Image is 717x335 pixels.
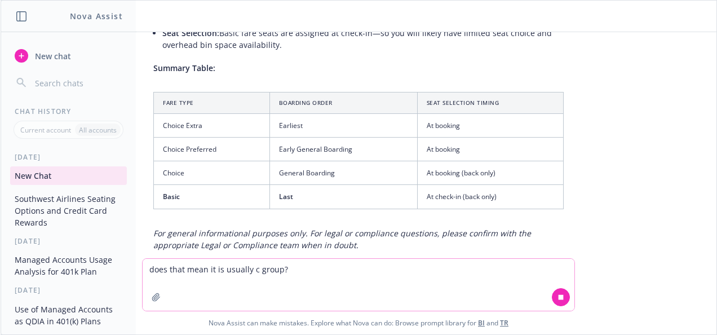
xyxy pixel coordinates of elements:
td: Choice Extra [154,114,270,138]
td: At booking [417,138,563,161]
div: [DATE] [1,236,136,246]
em: For general informational purposes only. For legal or compliance questions, please confirm with t... [153,228,531,250]
input: Search chats [33,75,122,91]
td: Choice [154,161,270,185]
th: Seat Selection Timing [417,92,563,113]
span: Seat Selection: [162,28,219,38]
button: New Chat [10,166,127,185]
div: [DATE] [1,285,136,295]
span: Basic [163,192,180,201]
a: BI [478,318,485,328]
td: Choice Preferred [154,138,270,161]
a: TR [500,318,508,328]
span: Last [279,192,293,201]
div: Chat History [1,107,136,116]
li: Basic fare seats are assigned at check-in—so you will likely have limited seat choice and overhea... [162,25,564,53]
h1: Nova Assist [70,10,123,22]
span: New chat [33,50,71,62]
td: Early General Boarding [269,138,417,161]
button: Managed Accounts Usage Analysis for 401k Plan [10,250,127,281]
th: Fare Type [154,92,270,113]
td: At booking (back only) [417,161,563,185]
button: New chat [10,46,127,66]
td: At booking [417,114,563,138]
td: General Boarding [269,161,417,185]
button: Use of Managed Accounts as QDIA in 401(k) Plans [10,300,127,330]
p: All accounts [79,125,117,135]
div: [DATE] [1,152,136,162]
span: Summary Table: [153,63,215,73]
th: Boarding Order [269,92,417,113]
button: Southwest Airlines Seating Options and Credit Card Rewards [10,189,127,232]
td: Earliest [269,114,417,138]
td: At check-in (back only) [417,185,563,209]
p: Current account [20,125,71,135]
span: Nova Assist can make mistakes. Explore what Nova can do: Browse prompt library for and [5,311,712,334]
